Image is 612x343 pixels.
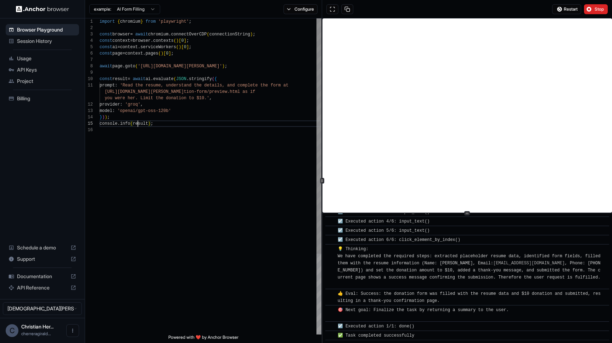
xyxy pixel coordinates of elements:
[181,38,184,43] span: 0
[100,51,112,56] span: const
[158,19,189,24] span: 'playwright'
[329,246,332,253] span: ​
[85,101,93,108] div: 12
[130,32,133,37] span: =
[161,51,163,56] span: )
[6,24,79,35] div: Browser Playground
[125,102,140,107] span: 'groq'
[189,19,191,24] span: ;
[6,324,18,337] div: C
[117,108,171,113] span: 'openai/gpt-oss-120b'
[171,32,207,37] span: connectOverCDP
[85,76,93,82] div: 10
[163,51,166,56] span: [
[189,45,191,50] span: ;
[338,308,509,320] span: 🎯 Next goal: Finalize the task by returning a summary to the user.
[85,114,93,120] div: 14
[338,291,601,303] span: 👍 Eval: Success: the donation form was filled with the resume data and $10 donation and submitted...
[209,96,212,101] span: ,
[85,127,93,133] div: 16
[329,236,332,243] span: ​
[105,115,107,120] span: )
[329,307,332,314] span: ​
[338,228,430,233] span: ☑️ Executed action 5/6: input_text()
[168,32,171,37] span: .
[338,333,415,338] span: ✅ Task completed successfully
[329,332,332,339] span: ​
[100,121,117,126] span: console
[135,64,138,69] span: (
[120,45,138,50] span: context
[248,83,288,88] span: lete the form at
[595,6,605,12] span: Stop
[225,64,227,69] span: ;
[143,51,145,56] span: .
[552,4,581,14] button: Restart
[85,38,93,44] div: 4
[250,32,253,37] span: )
[100,38,112,43] span: const
[138,45,140,50] span: .
[17,38,76,45] span: Session History
[329,323,332,330] span: ​
[212,77,214,81] span: (
[186,38,189,43] span: ;
[6,93,79,104] div: Billing
[85,108,93,114] div: 13
[105,89,184,94] span: [URL][DOMAIN_NAME][PERSON_NAME]
[100,77,112,81] span: const
[112,64,123,69] span: page
[120,102,123,107] span: :
[146,77,151,81] span: ai
[253,32,255,37] span: ;
[168,51,171,56] span: ]
[85,120,93,127] div: 15
[17,284,68,291] span: API Reference
[85,57,93,63] div: 7
[100,115,102,120] span: }
[176,38,179,43] span: )
[120,19,141,24] span: chromium
[17,255,68,263] span: Support
[146,51,158,56] span: pages
[329,290,332,297] span: ​
[148,32,169,37] span: chromium
[222,64,225,69] span: )
[148,121,151,126] span: )
[100,64,112,69] span: await
[117,121,120,126] span: .
[6,242,79,253] div: Schedule a demo
[207,32,209,37] span: (
[112,108,115,113] span: :
[120,121,130,126] span: info
[209,32,250,37] span: connectionString
[100,102,120,107] span: provider
[135,32,148,37] span: await
[17,95,76,102] span: Billing
[140,102,143,107] span: ,
[85,50,93,57] div: 6
[153,77,174,81] span: evaluate
[140,19,143,24] span: }
[184,45,186,50] span: 0
[158,51,161,56] span: (
[17,26,76,33] span: Browser Playground
[112,38,130,43] span: context
[112,77,128,81] span: result
[100,19,115,24] span: import
[179,45,181,50] span: )
[174,38,176,43] span: (
[326,4,338,14] button: Open in full screen
[85,31,93,38] div: 3
[123,51,125,56] span: =
[85,63,93,69] div: 8
[133,121,148,126] span: result
[100,108,112,113] span: model
[146,19,156,24] span: from
[493,261,565,266] a: [EMAIL_ADDRESS][DOMAIN_NAME]
[179,38,181,43] span: [
[151,38,153,43] span: .
[133,77,146,81] span: await
[6,64,79,75] div: API Keys
[6,271,79,282] div: Documentation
